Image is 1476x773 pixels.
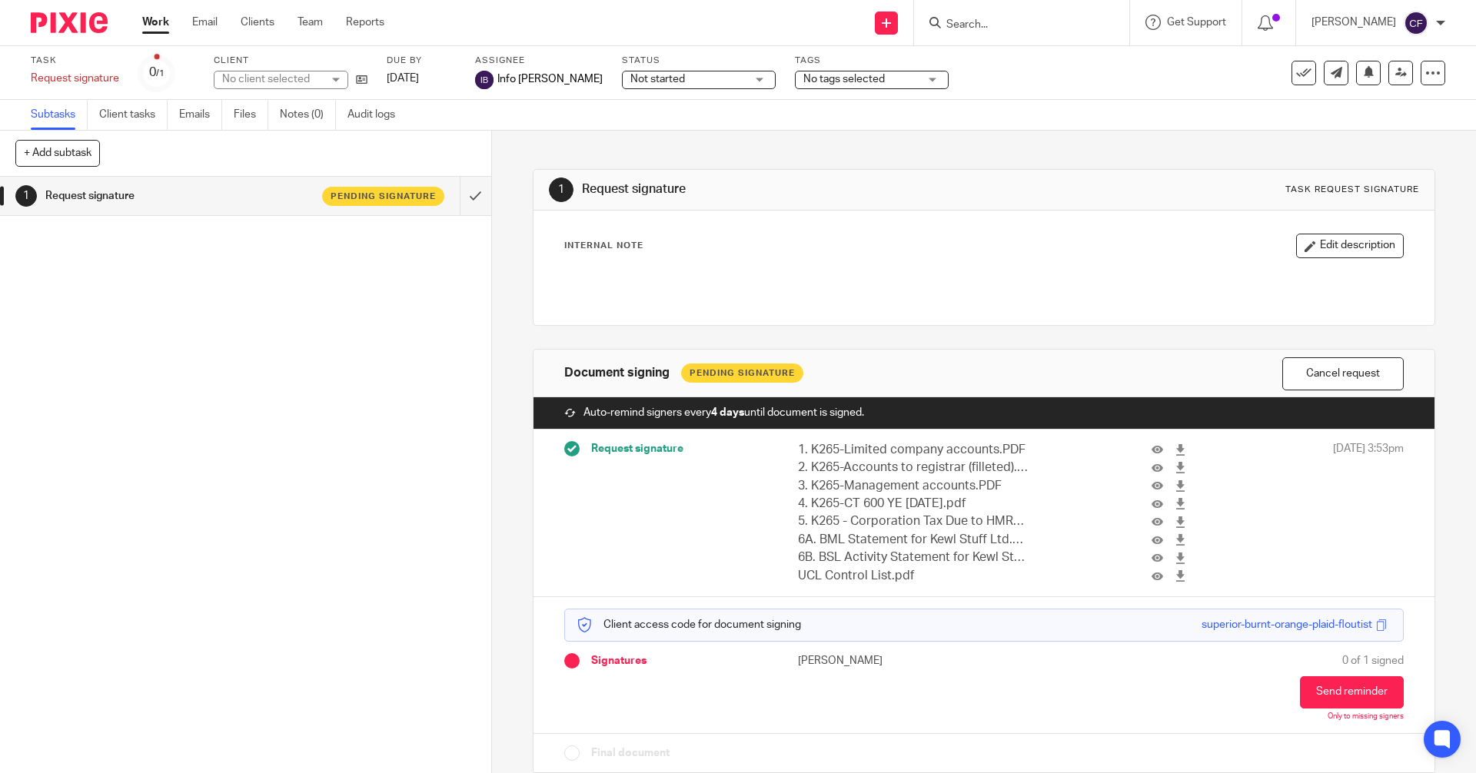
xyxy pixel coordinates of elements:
img: svg%3E [475,71,494,89]
span: Pending signature [331,190,436,203]
p: UCL Control List.pdf [798,567,1030,585]
label: Assignee [475,55,603,67]
span: 0 of 1 signed [1342,653,1404,668]
span: Not started [630,74,685,85]
span: Info [PERSON_NAME] [497,71,603,87]
strong: 4 days [711,407,744,418]
div: No client selected [222,71,322,87]
label: Status [622,55,776,67]
span: Signatures [591,653,647,668]
input: Search [945,18,1083,32]
label: Tags [795,55,949,67]
a: Email [192,15,218,30]
span: [DATE] [387,73,419,84]
span: Auto-remind signers every until document is signed. [583,405,864,420]
p: Only to missing signers [1328,712,1404,722]
a: Subtasks [31,100,88,130]
div: 0 [149,64,165,81]
div: Task request signature [1285,184,1419,196]
p: 5. K265 - Corporation Tax Due to HMRC Y.E.30.11.2024.pdf [798,513,1030,530]
h1: Document signing [564,365,670,381]
a: Emails [179,100,222,130]
button: Send reminder [1300,676,1404,708]
p: 4. K265-CT 600 YE [DATE].pdf [798,495,1030,513]
button: Cancel request [1282,357,1404,390]
a: Team [298,15,323,30]
p: [PERSON_NAME] [1311,15,1396,30]
div: 1 [549,177,573,202]
img: Pixie [31,12,108,33]
label: Task [31,55,119,67]
span: Request signature [591,441,683,456]
h1: Request signature [582,181,1017,197]
a: Client tasks [99,100,168,130]
a: Files [234,100,268,130]
p: Internal Note [564,240,643,252]
button: + Add subtask [15,140,100,166]
p: 2. K265-Accounts to registrar (filleted).PDF [798,459,1030,476]
div: superior-burnt-orange-plaid-floutist [1202,617,1372,632]
p: Client access code for document signing [577,617,801,632]
label: Client [214,55,367,67]
small: /1 [156,69,165,78]
p: 1. K265-Limited company accounts.PDF [798,441,1030,459]
span: No tags selected [803,74,885,85]
a: Reports [346,15,384,30]
a: Audit logs [347,100,407,130]
a: Notes (0) [280,100,336,130]
div: Pending Signature [681,363,803,383]
span: Get Support [1167,17,1226,28]
span: Final document [591,745,670,761]
button: Edit description [1296,234,1404,258]
img: svg%3E [1404,11,1428,35]
p: [PERSON_NAME] [798,653,984,668]
p: 6A. BML Statement for Kewl Stuff Ltd.pdf [798,531,1030,549]
p: 6B. BSL Activity Statement for Kewl Stuff Ltd [DATE]-[DATE].pdf [798,549,1030,566]
p: 3. K265-Management accounts.PDF [798,477,1030,495]
div: 1 [15,185,37,207]
span: [DATE] 3:53pm [1333,441,1404,586]
a: Clients [241,15,274,30]
label: Due by [387,55,456,67]
h1: Request signature [45,184,311,207]
div: Request signature [31,71,119,86]
a: Work [142,15,169,30]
